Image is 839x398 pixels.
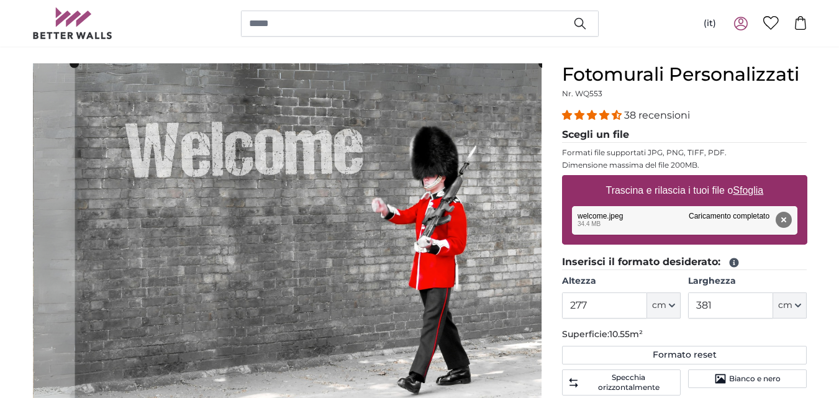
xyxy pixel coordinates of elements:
[562,160,807,170] p: Dimensione massima del file 200MB.
[652,299,666,312] span: cm
[688,275,807,287] label: Larghezza
[582,373,675,392] span: Specchia orizzontalmente
[601,178,768,203] label: Trascina e rilascia i tuoi file o
[562,346,807,364] button: Formato reset
[562,127,807,143] legend: Scegli un file
[609,328,643,340] span: 10.55m²
[562,369,681,396] button: Specchia orizzontalmente
[733,185,763,196] u: Sfoglia
[562,109,624,121] span: 4.34 stars
[562,89,602,98] span: Nr. WQ553
[562,275,681,287] label: Altezza
[562,63,807,86] h1: Fotomurali Personalizzati
[688,369,807,388] button: Bianco e nero
[562,148,807,158] p: Formati file supportati JPG, PNG, TIFF, PDF.
[647,292,681,319] button: cm
[773,292,807,319] button: cm
[562,328,807,341] p: Superficie:
[32,7,113,39] img: Betterwalls
[562,255,807,270] legend: Inserisci il formato desiderato:
[694,12,726,35] button: (it)
[778,299,792,312] span: cm
[624,109,690,121] span: 38 recensioni
[729,374,781,384] span: Bianco e nero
